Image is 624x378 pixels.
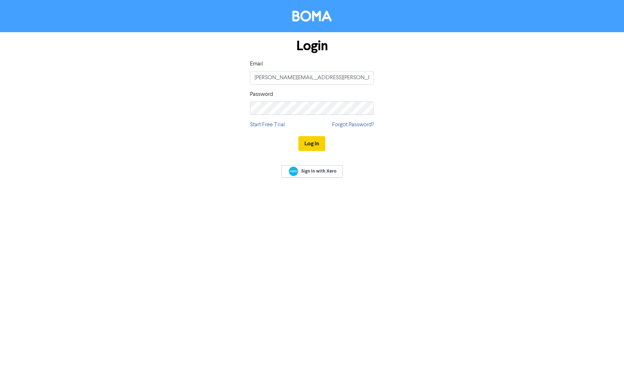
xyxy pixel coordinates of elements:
a: Forgot Password? [332,121,374,129]
label: Password [250,90,273,99]
a: Start Free Trial [250,121,285,129]
img: Xero logo [289,167,298,176]
h1: Login [250,38,374,54]
label: Email [250,60,263,68]
button: Log In [298,136,325,151]
span: Sign In with Xero [301,168,337,174]
img: BOMA Logo [292,11,332,22]
a: Sign In with Xero [281,165,342,178]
